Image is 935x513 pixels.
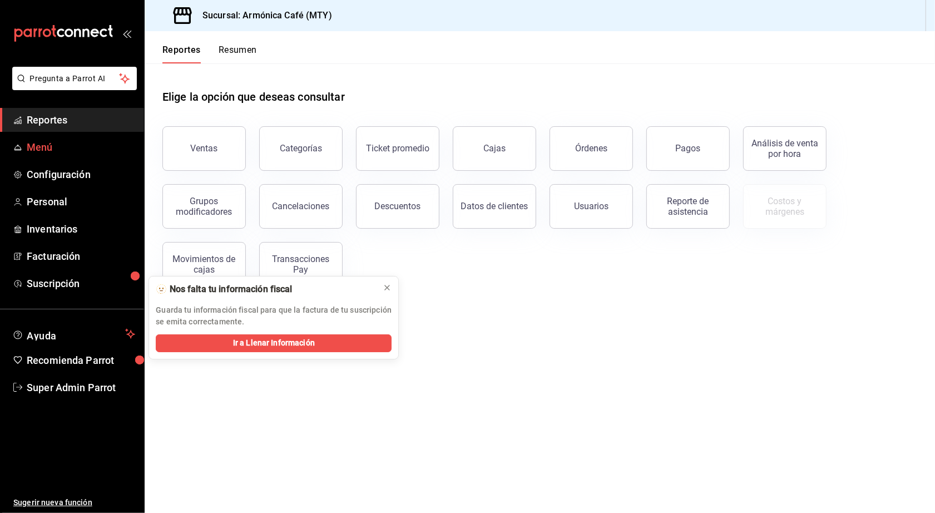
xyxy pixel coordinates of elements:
button: Análisis de venta por hora [743,126,827,171]
button: Contrata inventarios para ver este reporte [743,184,827,229]
button: Pregunta a Parrot AI [12,67,137,90]
div: Cancelaciones [273,201,330,211]
span: Configuración [27,167,135,182]
div: Ventas [191,143,218,154]
div: Transacciones Pay [266,254,335,275]
div: Grupos modificadores [170,196,239,217]
div: navigation tabs [162,45,257,63]
span: Super Admin Parrot [27,380,135,395]
span: Suscripción [27,276,135,291]
button: Ticket promedio [356,126,439,171]
p: Guarda tu información fiscal para que la factura de tu suscripción se emita correctamente. [156,304,392,328]
button: Transacciones Pay [259,242,343,287]
button: open_drawer_menu [122,29,131,38]
a: Pregunta a Parrot AI [8,81,137,92]
div: Categorías [280,143,322,154]
button: Resumen [219,45,257,63]
button: Cancelaciones [259,184,343,229]
span: Inventarios [27,221,135,236]
span: Pregunta a Parrot AI [30,73,120,85]
div: Cajas [483,143,506,154]
button: Pagos [646,126,730,171]
div: Descuentos [375,201,421,211]
span: Ir a Llenar Información [233,337,315,349]
button: Reportes [162,45,201,63]
div: Costos y márgenes [750,196,819,217]
button: Cajas [453,126,536,171]
button: Categorías [259,126,343,171]
span: Ayuda [27,327,121,341]
button: Movimientos de cajas [162,242,246,287]
button: Datos de clientes [453,184,536,229]
span: Sugerir nueva función [13,497,135,509]
span: Menú [27,140,135,155]
button: Descuentos [356,184,439,229]
div: Reporte de asistencia [654,196,723,217]
span: Recomienda Parrot [27,353,135,368]
div: Datos de clientes [461,201,528,211]
h1: Elige la opción que deseas consultar [162,88,345,105]
div: Usuarios [574,201,609,211]
button: Órdenes [550,126,633,171]
span: Facturación [27,249,135,264]
div: Órdenes [575,143,607,154]
button: Usuarios [550,184,633,229]
button: Ventas [162,126,246,171]
span: Reportes [27,112,135,127]
button: Ir a Llenar Información [156,334,392,352]
div: Ticket promedio [366,143,429,154]
div: Análisis de venta por hora [750,138,819,159]
button: Grupos modificadores [162,184,246,229]
div: Pagos [676,143,701,154]
div: Movimientos de cajas [170,254,239,275]
span: Personal [27,194,135,209]
button: Reporte de asistencia [646,184,730,229]
div: 🫥 Nos falta tu información fiscal [156,283,374,295]
h3: Sucursal: Armónica Café (MTY) [194,9,332,22]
